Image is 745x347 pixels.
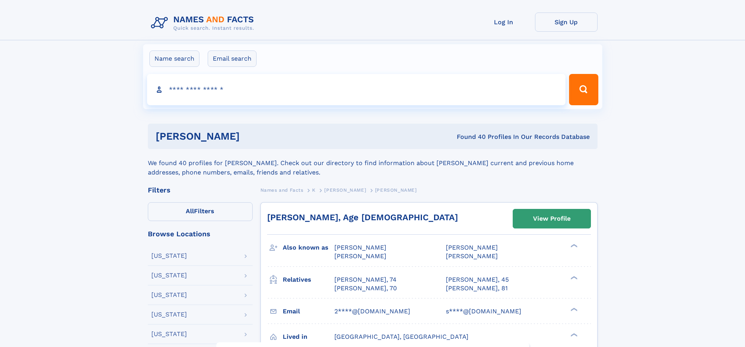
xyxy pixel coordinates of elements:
[151,253,187,259] div: [US_STATE]
[334,244,386,251] span: [PERSON_NAME]
[533,210,571,228] div: View Profile
[156,131,348,141] h1: [PERSON_NAME]
[334,252,386,260] span: [PERSON_NAME]
[283,305,334,318] h3: Email
[334,284,397,293] a: [PERSON_NAME], 70
[472,13,535,32] a: Log In
[151,292,187,298] div: [US_STATE]
[312,187,316,193] span: K
[312,185,316,195] a: K
[283,330,334,343] h3: Lived in
[149,50,199,67] label: Name search
[148,202,253,221] label: Filters
[148,13,260,34] img: Logo Names and Facts
[324,185,366,195] a: [PERSON_NAME]
[334,333,469,340] span: [GEOGRAPHIC_DATA], [GEOGRAPHIC_DATA]
[260,185,303,195] a: Names and Facts
[569,307,578,312] div: ❯
[283,241,334,254] h3: Also known as
[446,284,508,293] a: [PERSON_NAME], 81
[148,149,598,177] div: We found 40 profiles for [PERSON_NAME]. Check out our directory to find information about [PERSON...
[348,133,590,141] div: Found 40 Profiles In Our Records Database
[446,244,498,251] span: [PERSON_NAME]
[535,13,598,32] a: Sign Up
[147,74,566,105] input: search input
[148,230,253,237] div: Browse Locations
[569,332,578,337] div: ❯
[446,252,498,260] span: [PERSON_NAME]
[334,275,397,284] a: [PERSON_NAME], 74
[151,331,187,337] div: [US_STATE]
[446,275,509,284] a: [PERSON_NAME], 45
[148,187,253,194] div: Filters
[569,74,598,105] button: Search Button
[569,243,578,248] div: ❯
[513,209,591,228] a: View Profile
[208,50,257,67] label: Email search
[151,311,187,318] div: [US_STATE]
[186,207,194,215] span: All
[267,212,458,222] a: [PERSON_NAME], Age [DEMOGRAPHIC_DATA]
[569,275,578,280] div: ❯
[324,187,366,193] span: [PERSON_NAME]
[151,272,187,279] div: [US_STATE]
[283,273,334,286] h3: Relatives
[375,187,417,193] span: [PERSON_NAME]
